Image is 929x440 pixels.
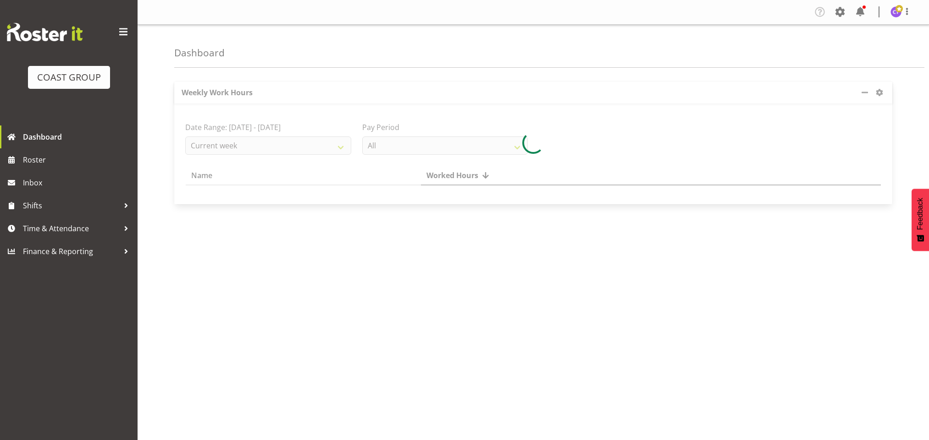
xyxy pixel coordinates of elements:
[23,222,119,235] span: Time & Attendance
[37,71,101,84] div: COAST GROUP
[23,244,119,258] span: Finance & Reporting
[174,48,225,58] h4: Dashboard
[916,198,924,230] span: Feedback
[23,199,119,212] span: Shifts
[23,176,133,190] span: Inbox
[890,6,901,17] img: chanel-toleafoa1187.jpg
[23,153,133,167] span: Roster
[912,189,929,251] button: Feedback - Show survey
[7,23,83,41] img: Rosterit website logo
[23,130,133,144] span: Dashboard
